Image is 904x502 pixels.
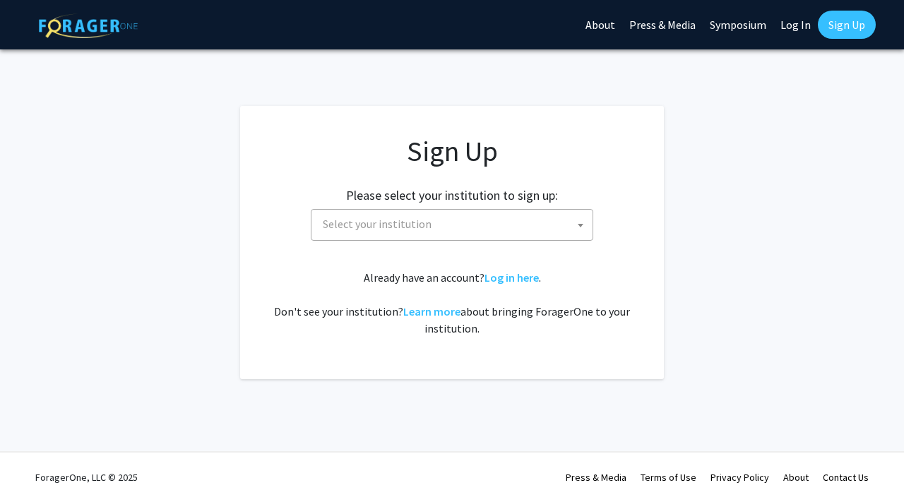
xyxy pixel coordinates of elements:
[311,209,593,241] span: Select your institution
[317,210,593,239] span: Select your institution
[566,471,626,484] a: Press & Media
[818,11,876,39] a: Sign Up
[346,188,558,203] h2: Please select your institution to sign up:
[823,471,869,484] a: Contact Us
[35,453,138,502] div: ForagerOne, LLC © 2025
[403,304,460,318] a: Learn more about bringing ForagerOne to your institution
[39,13,138,38] img: ForagerOne Logo
[268,134,636,168] h1: Sign Up
[268,269,636,337] div: Already have an account? . Don't see your institution? about bringing ForagerOne to your institut...
[484,270,539,285] a: Log in here
[323,217,432,231] span: Select your institution
[783,471,809,484] a: About
[641,471,696,484] a: Terms of Use
[710,471,769,484] a: Privacy Policy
